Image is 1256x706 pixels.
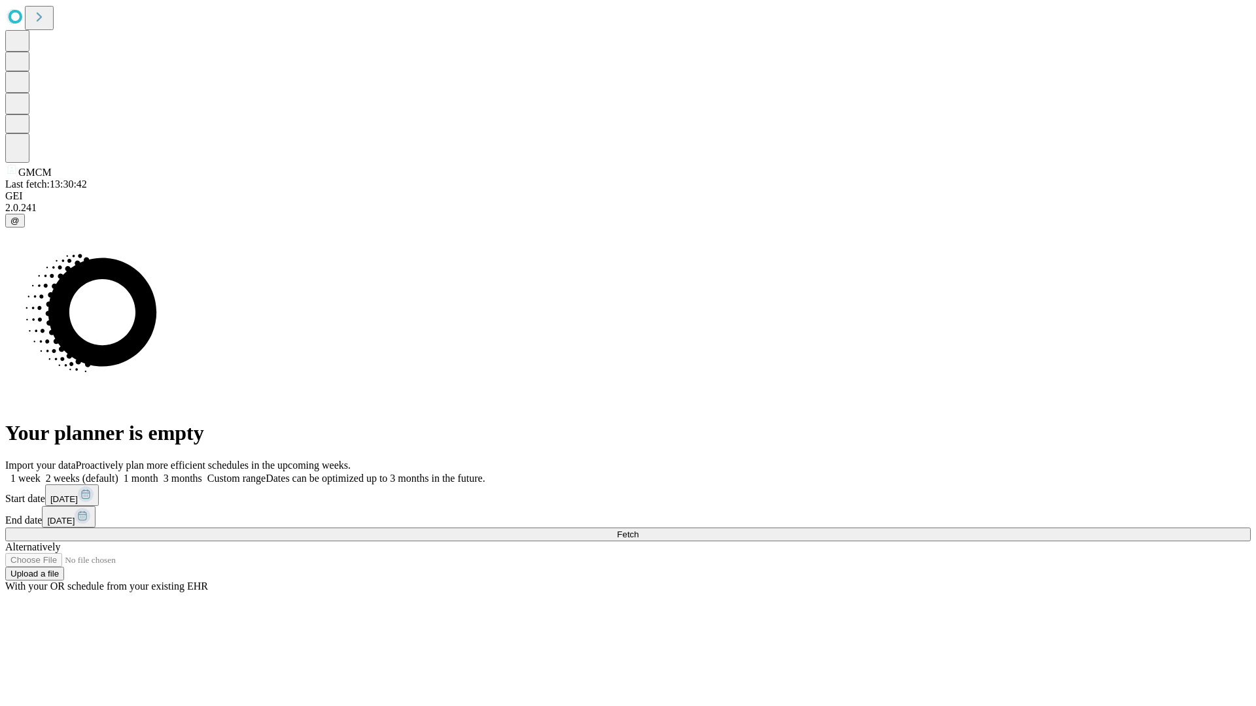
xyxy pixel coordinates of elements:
[5,421,1251,445] h1: Your planner is empty
[10,216,20,226] span: @
[617,529,638,539] span: Fetch
[18,167,52,178] span: GMCM
[164,473,202,484] span: 3 months
[47,516,75,526] span: [DATE]
[10,473,41,484] span: 1 week
[76,460,351,471] span: Proactively plan more efficient schedules in the upcoming weeks.
[5,460,76,471] span: Import your data
[5,506,1251,528] div: End date
[5,567,64,580] button: Upload a file
[5,202,1251,214] div: 2.0.241
[45,484,99,506] button: [DATE]
[5,484,1251,506] div: Start date
[124,473,158,484] span: 1 month
[46,473,118,484] span: 2 weeks (default)
[5,190,1251,202] div: GEI
[5,528,1251,541] button: Fetch
[266,473,485,484] span: Dates can be optimized up to 3 months in the future.
[5,214,25,227] button: @
[42,506,96,528] button: [DATE]
[50,494,78,504] span: [DATE]
[5,580,208,592] span: With your OR schedule from your existing EHR
[5,541,60,552] span: Alternatively
[5,178,87,190] span: Last fetch: 13:30:42
[207,473,266,484] span: Custom range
